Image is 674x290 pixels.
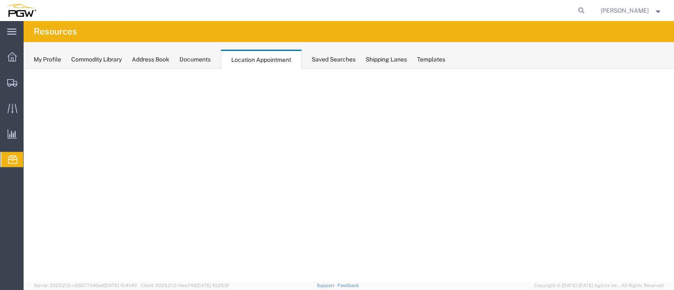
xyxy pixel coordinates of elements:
div: Shipping Lanes [366,55,407,64]
span: Client: 2025.21.0-faee749 [141,283,229,288]
div: Templates [417,55,445,64]
div: Documents [179,55,211,64]
span: [DATE] 10:41:40 [104,283,137,288]
span: Copyright © [DATE]-[DATE] Agistix Inc., All Rights Reserved [534,282,664,289]
div: Location Appointment [221,50,302,69]
a: Feedback [337,283,359,288]
a: Support [317,283,338,288]
span: [DATE] 10:25:10 [196,283,229,288]
iframe: FS Legacy Container [24,69,674,281]
div: Commodity Library [71,55,122,64]
div: Saved Searches [312,55,356,64]
span: Server: 2025.21.0-c63077040a8 [34,283,137,288]
h4: Resources [34,21,77,42]
button: [PERSON_NAME] [600,5,663,16]
div: My Profile [34,55,61,64]
img: logo [6,4,36,17]
span: Janet Claytor [601,6,649,15]
div: Address Book [132,55,169,64]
